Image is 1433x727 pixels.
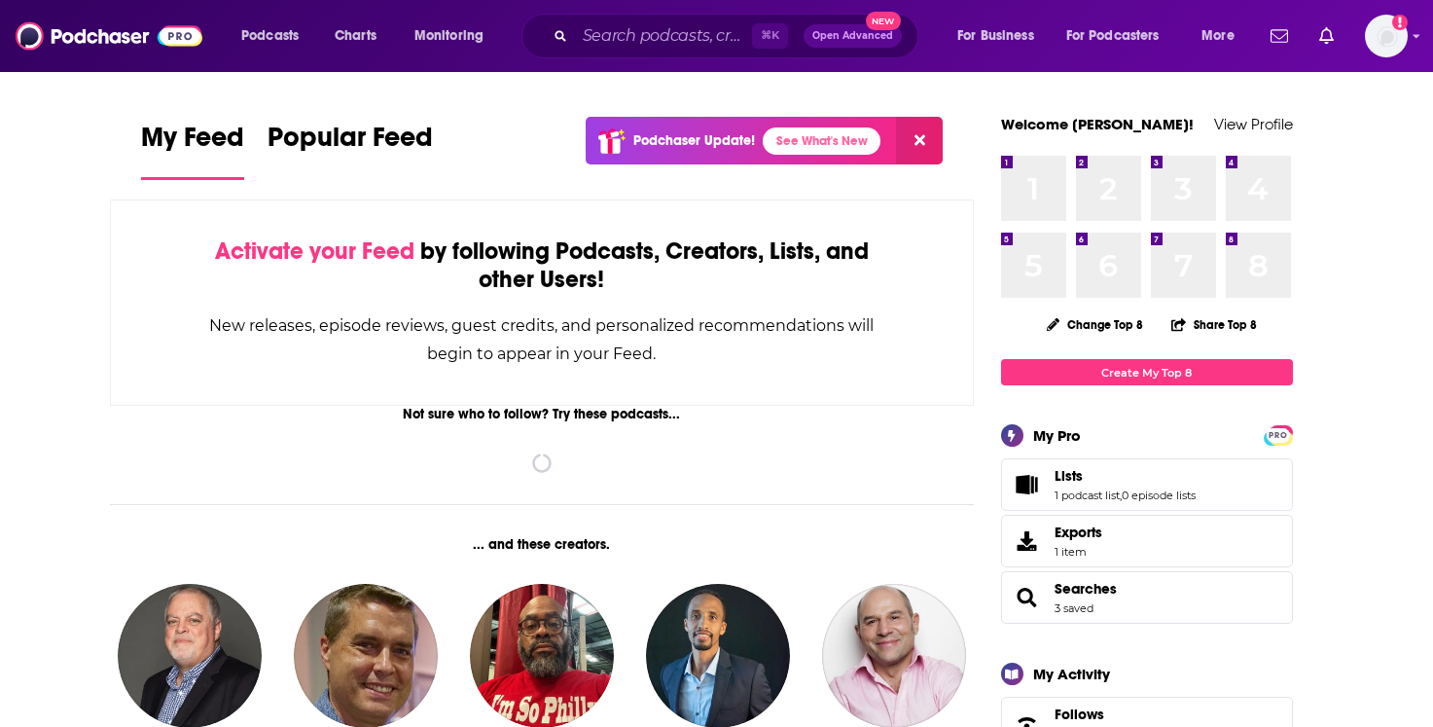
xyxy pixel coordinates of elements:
[1263,19,1296,53] a: Show notifications dropdown
[1033,665,1110,683] div: My Activity
[1001,571,1293,624] span: Searches
[1365,15,1408,57] button: Show profile menu
[752,23,788,49] span: ⌘ K
[335,22,376,50] span: Charts
[110,406,975,422] div: Not sure who to follow? Try these podcasts...
[1055,467,1196,485] a: Lists
[16,18,202,55] img: Podchaser - Follow, Share and Rate Podcasts
[1054,20,1188,52] button: open menu
[1214,115,1293,133] a: View Profile
[1055,524,1102,541] span: Exports
[812,31,893,41] span: Open Advanced
[1122,489,1196,502] a: 0 episode lists
[1055,545,1102,559] span: 1 item
[1365,15,1408,57] img: User Profile
[1120,489,1122,502] span: ,
[1008,584,1047,611] a: Searches
[1055,706,1234,723] a: Follows
[1311,19,1342,53] a: Show notifications dropdown
[1055,467,1083,485] span: Lists
[1001,359,1293,385] a: Create My Top 8
[1201,22,1235,50] span: More
[1365,15,1408,57] span: Logged in as christinasburch
[763,127,880,155] a: See What's New
[268,121,433,180] a: Popular Feed
[228,20,324,52] button: open menu
[208,237,877,294] div: by following Podcasts, Creators, Lists, and other Users!
[944,20,1058,52] button: open menu
[1055,706,1104,723] span: Follows
[1267,428,1290,443] span: PRO
[215,236,414,266] span: Activate your Feed
[1066,22,1160,50] span: For Podcasters
[401,20,509,52] button: open menu
[540,14,937,58] div: Search podcasts, credits, & more...
[1055,601,1093,615] a: 3 saved
[866,12,901,30] span: New
[1055,489,1120,502] a: 1 podcast list
[1001,515,1293,567] a: Exports
[141,121,244,165] span: My Feed
[1008,527,1047,555] span: Exports
[1033,426,1081,445] div: My Pro
[208,311,877,368] div: New releases, episode reviews, guest credits, and personalized recommendations will begin to appe...
[633,132,755,149] p: Podchaser Update!
[1170,306,1258,344] button: Share Top 8
[414,22,484,50] span: Monitoring
[957,22,1034,50] span: For Business
[322,20,388,52] a: Charts
[1035,312,1156,337] button: Change Top 8
[575,20,752,52] input: Search podcasts, credits, & more...
[268,121,433,165] span: Popular Feed
[110,536,975,553] div: ... and these creators.
[1188,20,1259,52] button: open menu
[1055,580,1117,598] a: Searches
[1001,115,1194,133] a: Welcome [PERSON_NAME]!
[1001,458,1293,511] span: Lists
[804,24,902,48] button: Open AdvancedNew
[1267,427,1290,442] a: PRO
[1392,15,1408,30] svg: Add a profile image
[141,121,244,180] a: My Feed
[241,22,299,50] span: Podcasts
[1008,471,1047,498] a: Lists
